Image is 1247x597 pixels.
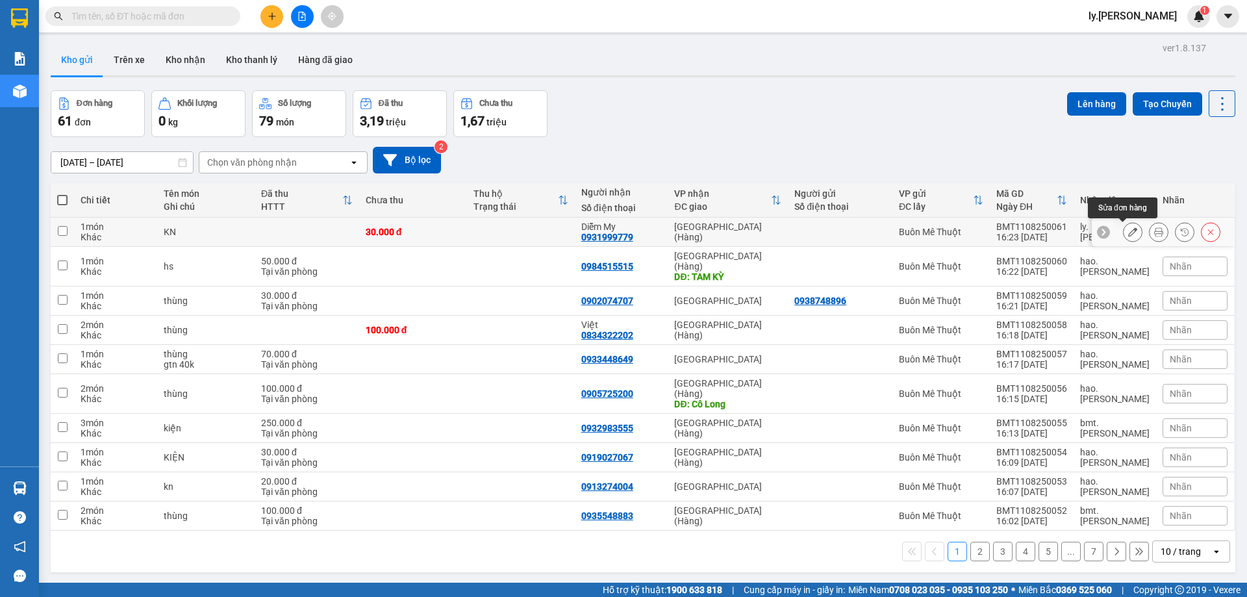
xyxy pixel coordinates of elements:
div: 0933448649 [581,354,633,364]
div: thùng [164,388,248,399]
div: Diễm My [581,222,662,232]
div: thùng [164,325,248,335]
div: Tại văn phòng [261,266,353,277]
span: triệu [486,117,507,127]
li: [GEOGRAPHIC_DATA] [6,6,188,77]
div: hao.thaison [1080,290,1150,311]
div: 16:09 [DATE] [996,457,1067,468]
div: Chi tiết [81,195,151,205]
img: solution-icon [13,52,27,66]
div: Buôn Mê Thuột [899,511,983,521]
span: search [54,12,63,21]
button: file-add [291,5,314,28]
div: 1 món [81,256,151,266]
div: Khác [81,516,151,526]
button: Lên hàng [1067,92,1126,116]
div: Tại văn phòng [261,394,353,404]
div: 0905725200 [581,388,633,399]
sup: 2 [435,140,447,153]
div: 100.000 đ [261,505,353,516]
span: 61 [58,113,72,129]
div: Sửa đơn hàng [1088,197,1157,218]
span: Nhãn [1170,452,1192,463]
div: kn [164,481,248,492]
button: Trên xe [103,44,155,75]
div: BMT1108250060 [996,256,1067,266]
button: 3 [993,542,1013,561]
div: bmt.thaison [1080,418,1150,438]
div: 1 món [81,476,151,487]
div: Chọn văn phòng nhận [207,156,297,169]
div: 30.000 đ [366,227,460,237]
li: VP [GEOGRAPHIC_DATA] (Hàng) [90,92,173,134]
button: Số lượng79món [252,90,346,137]
div: 16:02 [DATE] [996,516,1067,526]
th: Toggle SortBy [668,183,788,218]
button: aim [321,5,344,28]
button: Đã thu3,19 triệu [353,90,447,137]
div: 20.000 đ [261,476,353,487]
div: 100.000 đ [261,383,353,394]
div: Chưa thu [479,99,512,108]
div: hao.thaison [1080,349,1150,370]
div: Tại văn phòng [261,301,353,311]
div: ĐC lấy [899,201,973,212]
div: Đơn hàng [77,99,112,108]
div: 16:17 [DATE] [996,359,1067,370]
div: Người nhận [581,187,662,197]
span: đơn [75,117,91,127]
div: ver 1.8.137 [1163,41,1206,55]
img: warehouse-icon [13,481,27,495]
div: kiện [164,423,248,433]
svg: open [1211,546,1222,557]
th: Toggle SortBy [892,183,990,218]
sup: 1 [1200,6,1209,15]
div: Ghi chú [164,201,248,212]
div: Khác [81,266,151,277]
button: Khối lượng0kg [151,90,246,137]
input: Tìm tên, số ĐT hoặc mã đơn [71,9,225,23]
span: triệu [386,117,406,127]
img: logo-vxr [11,8,28,28]
div: DĐ: TAM KỲ [674,272,781,282]
div: 70.000 đ [261,349,353,359]
span: Hỗ trợ kỹ thuật: [603,583,722,597]
div: BMT1108250052 [996,505,1067,516]
button: Hàng đã giao [288,44,363,75]
div: Khác [81,487,151,497]
span: món [276,117,294,127]
span: question-circle [14,511,26,524]
div: Người gửi [794,188,886,199]
div: HTTT [261,201,342,212]
div: Chưa thu [366,195,460,205]
button: plus [260,5,283,28]
div: 2 món [81,505,151,516]
img: warehouse-icon [13,84,27,98]
span: Nhãn [1170,261,1192,272]
div: Tại văn phòng [261,428,353,438]
th: Toggle SortBy [467,183,575,218]
div: DĐ: Cô Long [674,399,781,409]
div: 50.000 đ [261,256,353,266]
span: ⚪️ [1011,587,1015,592]
div: VP gửi [899,188,973,199]
strong: 0369 525 060 [1056,585,1112,595]
div: Buôn Mê Thuột [899,227,983,237]
div: [GEOGRAPHIC_DATA] (Hàng) [674,447,781,468]
div: 0935548883 [581,511,633,521]
th: Toggle SortBy [255,183,359,218]
span: file-add [297,12,307,21]
div: 0834322202 [581,330,633,340]
div: Buôn Mê Thuột [899,388,983,399]
div: [GEOGRAPHIC_DATA] (Hàng) [674,222,781,242]
div: bmt.thaison [1080,505,1150,526]
button: Kho thanh lý [216,44,288,75]
button: Kho gửi [51,44,103,75]
div: Việt [581,320,662,330]
button: Bộ lọc [373,147,441,173]
div: 30.000 đ [261,447,353,457]
div: Buôn Mê Thuột [899,261,983,272]
button: Đơn hàng61đơn [51,90,145,137]
div: Số điện thoại [794,201,886,212]
div: [GEOGRAPHIC_DATA] (Hàng) [674,505,781,526]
